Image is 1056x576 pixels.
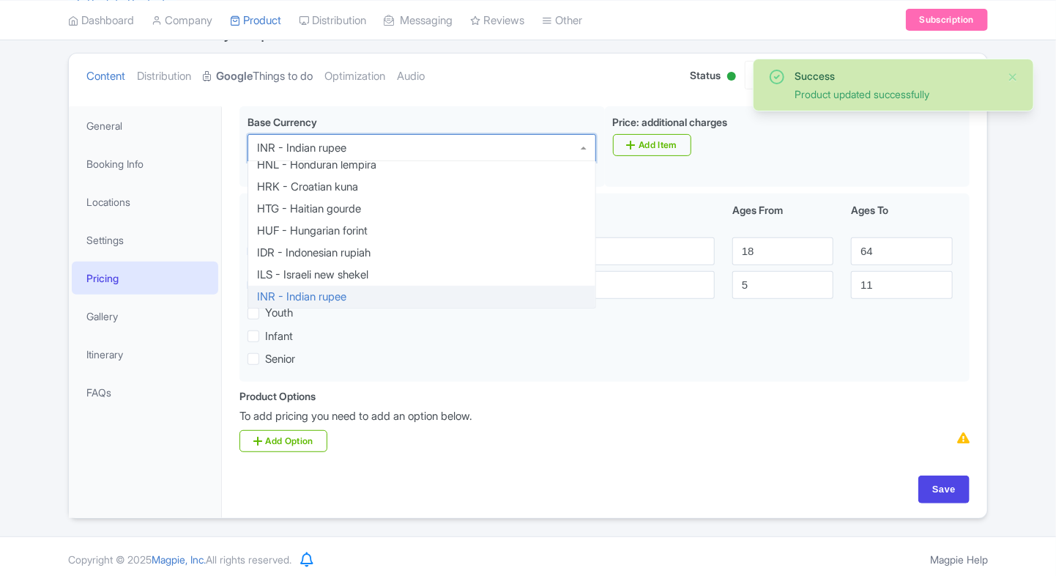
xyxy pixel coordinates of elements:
a: Version: Primary [745,61,849,89]
span: Accademia Gallery Skip-the-Line Tickets [86,21,404,43]
a: Gallery [72,300,218,333]
a: Pricing [72,262,218,295]
label: Infant [265,328,293,345]
a: Content [86,53,125,100]
input: Save [918,476,970,503]
a: Distribution [137,53,191,100]
input: Child [494,271,715,299]
span: Status [691,67,721,83]
div: IDR - Indonesian rupiah [248,242,595,264]
div: HRK - Croatian kuna [248,176,595,198]
a: Locations [72,185,218,218]
a: GoogleThings to do [203,53,313,100]
div: INR - Indian rupee [257,141,346,155]
div: Copyright © 2025 All rights reserved. [59,552,300,567]
button: Close [1007,68,1019,86]
div: Product Options [239,388,316,404]
div: Ticket Labels [486,202,724,233]
div: Product updated successfully [795,86,995,102]
input: Adult [494,237,715,265]
div: INR - Indian rupee [248,286,595,308]
strong: Google [216,68,253,85]
span: Base Currency [248,116,317,128]
div: ILS - Israeli new shekel [248,264,595,286]
a: Add Option [239,430,327,452]
div: HTG - Haitian gourde [248,198,595,220]
a: Optimization [324,53,385,100]
a: Add Item [613,134,691,156]
div: Ages To [842,202,961,233]
div: HNL - Honduran lempira [248,154,595,176]
a: Subscription [906,9,988,31]
a: Itinerary [72,338,218,371]
span: Magpie, Inc. [152,553,206,566]
p: To add pricing you need to add an option below. [239,408,970,425]
label: Senior [265,351,295,368]
label: Youth [265,305,293,322]
a: Magpie Help [930,553,988,566]
a: Audio [397,53,425,100]
div: HUF - Hungarian forint [248,220,595,242]
a: Booking Info [72,147,218,180]
div: Active [724,66,739,89]
a: Settings [72,224,218,256]
div: Ages From [724,202,842,233]
a: FAQs [72,376,218,409]
label: Price: additional charges [613,114,728,130]
div: Success [795,68,995,84]
a: General [72,109,218,142]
